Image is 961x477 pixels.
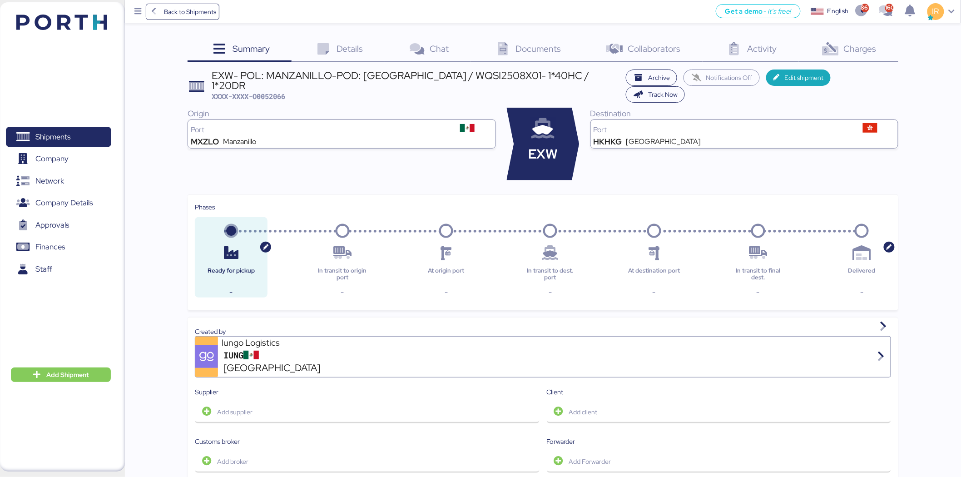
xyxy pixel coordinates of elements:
[212,92,285,101] span: XXXX-XXXX-O0052066
[191,138,219,145] div: MXZLO
[729,268,787,281] div: In transit to final dest.
[430,43,449,55] span: Chat
[6,149,111,169] a: Company
[313,287,372,298] div: -
[217,407,253,417] span: Add supplier
[6,127,111,148] a: Shipments
[6,215,111,236] a: Approvals
[195,401,539,423] button: Add supplier
[195,450,539,473] button: Add broker
[222,337,331,349] div: Iungo Logistics
[191,126,442,134] div: Port
[521,268,579,281] div: In transit to dest. port
[233,43,270,55] span: Summary
[594,126,845,134] div: Port
[766,70,831,86] button: Edit shipment
[932,5,939,17] span: IR
[223,138,256,145] div: Manzanillo
[130,4,146,20] button: Menu
[729,287,787,298] div: -
[35,196,93,209] span: Company Details
[313,268,372,281] div: In transit to origin port
[146,4,220,20] a: Back to Shipments
[217,456,248,467] span: Add broker
[212,70,621,91] div: EXW- POL: MANZANILLO-POD: [GEOGRAPHIC_DATA] / WQSI2508X01- 1*40HC / 1*20DR
[569,456,611,467] span: Add Forwarder
[35,152,69,165] span: Company
[46,369,89,380] span: Add Shipment
[594,138,622,145] div: HKHKG
[628,43,681,55] span: Collaborators
[202,287,260,298] div: -
[844,43,877,55] span: Charges
[547,450,891,473] button: Add Forwarder
[6,171,111,192] a: Network
[590,108,898,119] div: Destination
[6,258,111,279] a: Staff
[164,6,216,17] span: Back to Shipments
[827,6,848,16] div: English
[195,327,891,337] div: Created by
[833,287,891,298] div: -
[417,268,476,281] div: At origin port
[569,407,598,417] span: Add client
[35,263,52,276] span: Staff
[35,219,69,232] span: Approvals
[626,70,678,86] button: Archive
[706,72,753,83] span: Notifications Off
[35,174,64,188] span: Network
[625,268,683,281] div: At destination port
[521,287,579,298] div: -
[11,368,111,382] button: Add Shipment
[528,144,558,164] span: EXW
[516,43,561,55] span: Documents
[625,287,683,298] div: -
[35,130,70,144] span: Shipments
[784,72,823,83] span: Edit shipment
[648,72,670,83] span: Archive
[6,237,111,258] a: Finances
[626,86,685,103] button: Track Now
[648,89,678,100] span: Track Now
[417,287,476,298] div: -
[833,268,891,281] div: Delivered
[35,240,65,253] span: Finances
[748,43,777,55] span: Activity
[195,202,891,212] div: Phases
[188,108,495,119] div: Origin
[337,43,363,55] span: Details
[626,138,701,145] div: [GEOGRAPHIC_DATA]
[202,268,260,281] div: Ready for pickup
[547,401,891,423] button: Add client
[684,70,760,86] button: Notifications Off
[6,193,111,214] a: Company Details
[223,361,320,375] span: [GEOGRAPHIC_DATA]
